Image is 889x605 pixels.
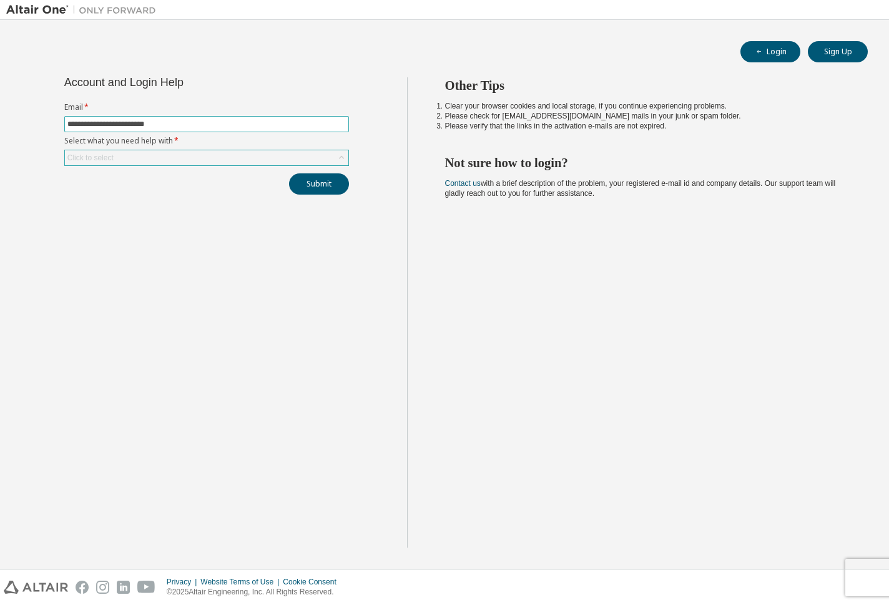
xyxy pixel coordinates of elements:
[445,179,481,188] a: Contact us
[445,101,846,111] li: Clear your browser cookies and local storage, if you continue experiencing problems.
[65,150,348,165] div: Click to select
[283,577,343,587] div: Cookie Consent
[167,587,344,598] p: © 2025 Altair Engineering, Inc. All Rights Reserved.
[64,102,349,112] label: Email
[137,581,155,594] img: youtube.svg
[117,581,130,594] img: linkedin.svg
[96,581,109,594] img: instagram.svg
[64,136,349,146] label: Select what you need help with
[6,4,162,16] img: Altair One
[289,173,349,195] button: Submit
[67,153,114,163] div: Click to select
[64,77,292,87] div: Account and Login Help
[200,577,283,587] div: Website Terms of Use
[445,179,836,198] span: with a brief description of the problem, your registered e-mail id and company details. Our suppo...
[167,577,200,587] div: Privacy
[445,121,846,131] li: Please verify that the links in the activation e-mails are not expired.
[740,41,800,62] button: Login
[4,581,68,594] img: altair_logo.svg
[445,77,846,94] h2: Other Tips
[445,155,846,171] h2: Not sure how to login?
[76,581,89,594] img: facebook.svg
[445,111,846,121] li: Please check for [EMAIL_ADDRESS][DOMAIN_NAME] mails in your junk or spam folder.
[808,41,868,62] button: Sign Up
